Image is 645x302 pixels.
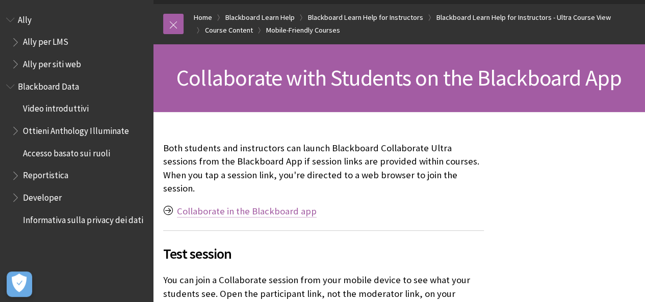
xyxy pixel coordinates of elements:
[23,189,62,203] span: Developer
[163,142,484,195] p: Both students and instructors can launch Blackboard Collaborate Ultra sessions from the Blackboar...
[23,100,89,114] span: Video introduttivi
[177,205,317,217] a: Collaborate in the Blackboard app
[23,34,68,47] span: Ally per LMS
[308,11,423,24] a: Blackboard Learn Help for Instructors
[436,11,611,24] a: Blackboard Learn Help for Instructors - Ultra Course View
[23,122,128,136] span: Ottieni Anthology Illuminate
[163,230,484,264] h2: Test session
[23,145,110,158] span: Accesso basato sui ruoli
[6,11,147,73] nav: Book outline for Anthology Ally Help
[23,56,81,69] span: Ally per siti web
[23,167,68,181] span: Reportistica
[23,211,143,225] span: Informativa sulla privacy dei dati
[7,271,32,297] button: Apri preferenze
[205,24,253,37] a: Course Content
[176,64,622,92] span: Collaborate with Students on the Blackboard App
[18,78,79,92] span: Blackboard Data
[194,11,212,24] a: Home
[266,24,340,37] a: Mobile-Friendly Courses
[225,11,295,24] a: Blackboard Learn Help
[6,78,147,229] nav: Book outline for Anthology Illuminate
[18,11,32,25] span: Ally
